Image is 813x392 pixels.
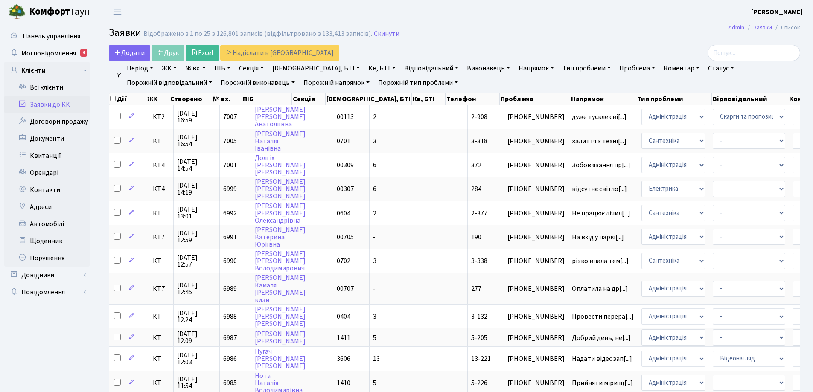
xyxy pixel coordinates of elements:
a: Клієнти [4,62,90,79]
span: 00705 [337,232,354,242]
a: Excel [186,45,219,61]
span: КТ7 [153,285,170,292]
a: Повідомлення [4,284,90,301]
span: [DATE] 12:03 [177,352,216,366]
span: 1410 [337,378,350,388]
span: КТ [153,380,170,386]
span: відсутнє світло[...] [572,184,627,194]
span: Добрий день, не[...] [572,333,631,343]
a: Договори продажу [4,113,90,130]
span: КТ [153,355,170,362]
th: Створено [169,93,212,105]
span: 1411 [337,333,350,343]
span: КТ [153,313,170,320]
span: КТ4 [153,186,170,192]
span: 7007 [223,112,237,122]
span: [PHONE_NUMBER] [507,113,565,120]
span: 0404 [337,312,350,321]
span: 6992 [223,209,237,218]
span: 372 [471,160,481,170]
span: Мої повідомлення [21,49,76,58]
span: - [373,284,376,293]
a: [PERSON_NAME] [751,7,803,17]
span: 2 [373,209,376,218]
img: logo.png [9,3,26,20]
span: 5-226 [471,378,487,388]
span: КТ [153,138,170,145]
span: 3-338 [471,256,487,266]
span: різко впала тем[...] [572,256,629,266]
span: 3 [373,136,376,146]
th: ЖК [146,93,169,105]
span: КТ [153,210,170,217]
span: КТ7 [153,234,170,241]
span: 3 [373,312,376,321]
span: Прийняти міри щ[...] [572,378,633,388]
span: 6985 [223,378,237,388]
a: Заявки [753,23,772,32]
span: [PHONE_NUMBER] [507,234,565,241]
a: Порожній напрямок [300,75,373,90]
span: 6987 [223,333,237,343]
span: 6990 [223,256,237,266]
a: Пугач[PERSON_NAME][PERSON_NAME] [255,347,306,371]
a: [PERSON_NAME][PERSON_NAME]Володимирович [255,249,306,273]
a: [PERSON_NAME]Камаля[PERSON_NAME]кизи [255,273,306,305]
a: Всі клієнти [4,79,90,96]
span: 13 [373,354,380,363]
a: Мої повідомлення4 [4,45,90,62]
span: [DATE] 14:19 [177,182,216,196]
span: Не працює лічил[...] [572,209,630,218]
span: 6988 [223,312,237,321]
span: 277 [471,284,481,293]
span: 3-132 [471,312,487,321]
a: [DEMOGRAPHIC_DATA], БТІ [269,61,363,75]
span: [DATE] 12:45 [177,282,216,296]
a: [PERSON_NAME][PERSON_NAME]Олександрівна [255,201,306,225]
span: 13-221 [471,354,491,363]
span: [DATE] 12:24 [177,310,216,323]
a: Тип проблеми [559,61,614,75]
li: Список [772,23,800,32]
span: 3-318 [471,136,487,146]
a: Проблема [616,61,659,75]
a: Період [123,61,157,75]
span: 5 [373,378,376,388]
a: ПІБ [211,61,234,75]
th: Відповідальний [712,93,788,105]
span: 6 [373,160,376,170]
span: Заявки [109,25,141,40]
span: [DATE] 12:59 [177,230,216,244]
span: 0604 [337,209,350,218]
a: Адреси [4,198,90,215]
th: Кв, БТІ [412,93,446,105]
a: Кв, БТІ [365,61,399,75]
span: [PHONE_NUMBER] [507,186,565,192]
span: [DATE] 12:57 [177,254,216,268]
a: Порожній відповідальний [123,75,216,90]
span: [DATE] 16:54 [177,134,216,148]
b: Комфорт [29,5,70,18]
span: 6991 [223,232,237,242]
span: [PHONE_NUMBER] [507,162,565,168]
a: [PERSON_NAME]НаталіяІванівна [255,129,306,153]
span: 00307 [337,184,354,194]
a: Долгіх[PERSON_NAME][PERSON_NAME] [255,153,306,177]
a: Напрямок [515,61,557,75]
span: [PHONE_NUMBER] [507,334,565,341]
a: Довідники [4,267,90,284]
a: Порушення [4,250,90,267]
a: Секція [236,61,267,75]
span: залиття з техні[...] [572,136,627,146]
a: Порожній виконавець [217,75,298,90]
span: Зобов'язання пр[...] [572,160,630,170]
span: 3606 [337,354,350,363]
span: [DATE] 16:59 [177,110,216,124]
a: Панель управління [4,28,90,45]
a: Коментар [660,61,703,75]
a: Виконавець [463,61,513,75]
span: 6986 [223,354,237,363]
a: Відповідальний [401,61,462,75]
span: [PHONE_NUMBER] [507,313,565,320]
span: 7001 [223,160,237,170]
